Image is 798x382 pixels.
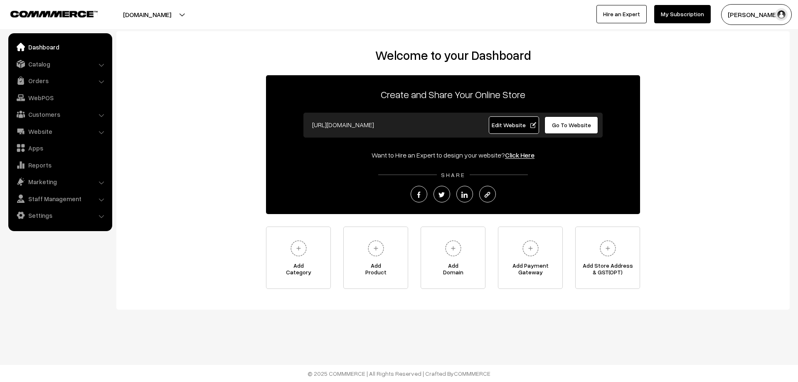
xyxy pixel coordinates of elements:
img: plus.svg [287,237,310,260]
a: WebPOS [10,90,109,105]
a: Reports [10,158,109,173]
a: Dashboard [10,39,109,54]
span: Edit Website [492,121,536,128]
span: SHARE [437,171,470,178]
a: Click Here [505,151,534,159]
a: Catalog [10,57,109,71]
a: COMMMERCE [454,370,490,377]
a: AddCategory [266,227,331,289]
a: Add PaymentGateway [498,227,563,289]
img: plus.svg [365,237,387,260]
a: Orders [10,73,109,88]
div: Want to Hire an Expert to design your website? [266,150,640,160]
span: Add Store Address & GST(OPT) [576,262,640,279]
a: My Subscription [654,5,711,23]
img: plus.svg [596,237,619,260]
a: Apps [10,140,109,155]
a: Customers [10,107,109,122]
a: AddProduct [343,227,408,289]
a: Edit Website [489,116,539,134]
button: [DOMAIN_NAME] [94,4,200,25]
span: Add Payment Gateway [498,262,562,279]
span: Add Domain [421,262,485,279]
a: Staff Management [10,191,109,206]
span: Go To Website [552,121,591,128]
a: Marketing [10,174,109,189]
a: Settings [10,208,109,223]
img: COMMMERCE [10,11,98,17]
img: plus.svg [519,237,542,260]
a: COMMMERCE [10,8,83,18]
p: Create and Share Your Online Store [266,87,640,102]
a: Add Store Address& GST(OPT) [575,227,640,289]
a: AddDomain [421,227,485,289]
h2: Welcome to your Dashboard [125,48,781,63]
a: Website [10,124,109,139]
button: [PERSON_NAME] D [721,4,792,25]
a: Go To Website [544,116,598,134]
img: plus.svg [442,237,465,260]
a: Hire an Expert [596,5,647,23]
span: Add Category [266,262,330,279]
span: Add Product [344,262,408,279]
img: user [775,8,788,21]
